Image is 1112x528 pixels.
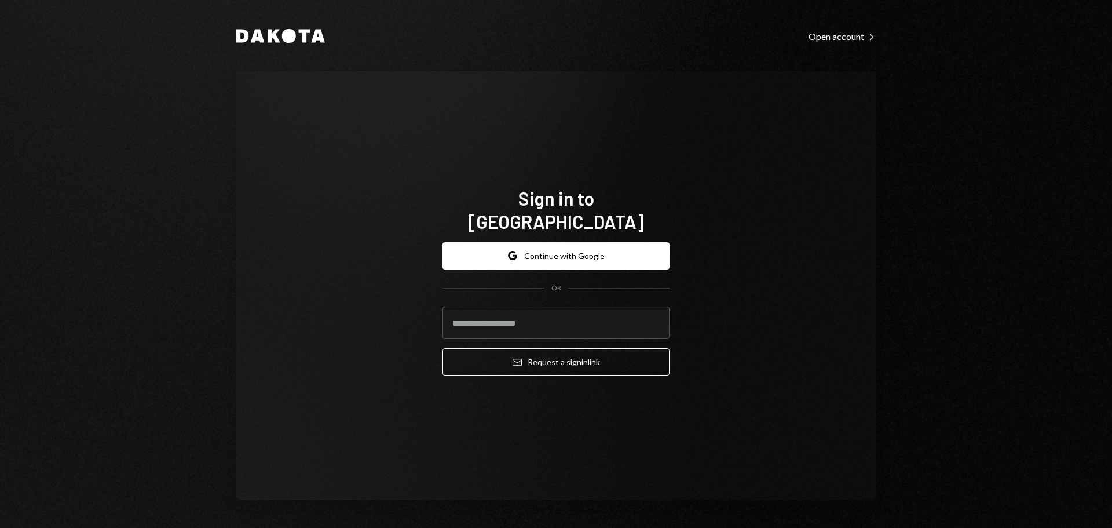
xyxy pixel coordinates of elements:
button: Continue with Google [442,242,670,270]
h1: Sign in to [GEOGRAPHIC_DATA] [442,187,670,233]
div: OR [551,283,561,293]
div: Open account [809,31,876,42]
button: Request a signinlink [442,348,670,376]
a: Open account [809,30,876,42]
